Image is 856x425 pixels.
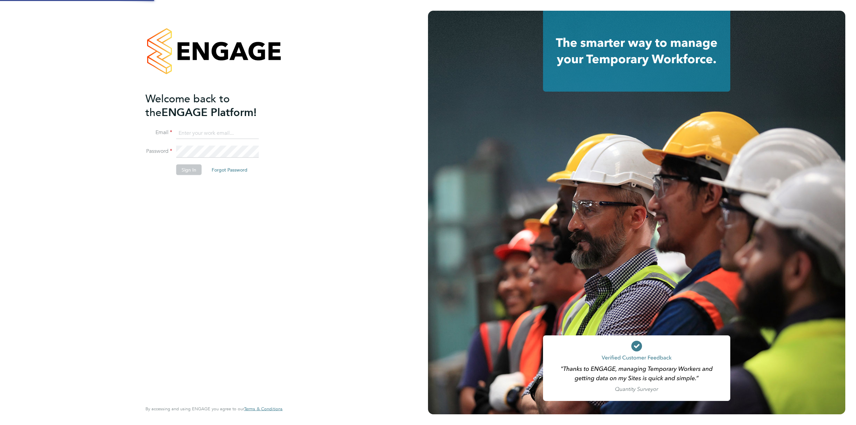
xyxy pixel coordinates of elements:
[244,406,283,412] a: Terms & Conditions
[145,92,276,119] h2: ENGAGE Platform!
[145,148,172,155] label: Password
[145,129,172,136] label: Email
[176,165,202,175] button: Sign In
[145,92,230,119] span: Welcome back to the
[145,406,283,412] span: By accessing and using ENGAGE you agree to our
[176,127,259,139] input: Enter your work email...
[206,165,253,175] button: Forgot Password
